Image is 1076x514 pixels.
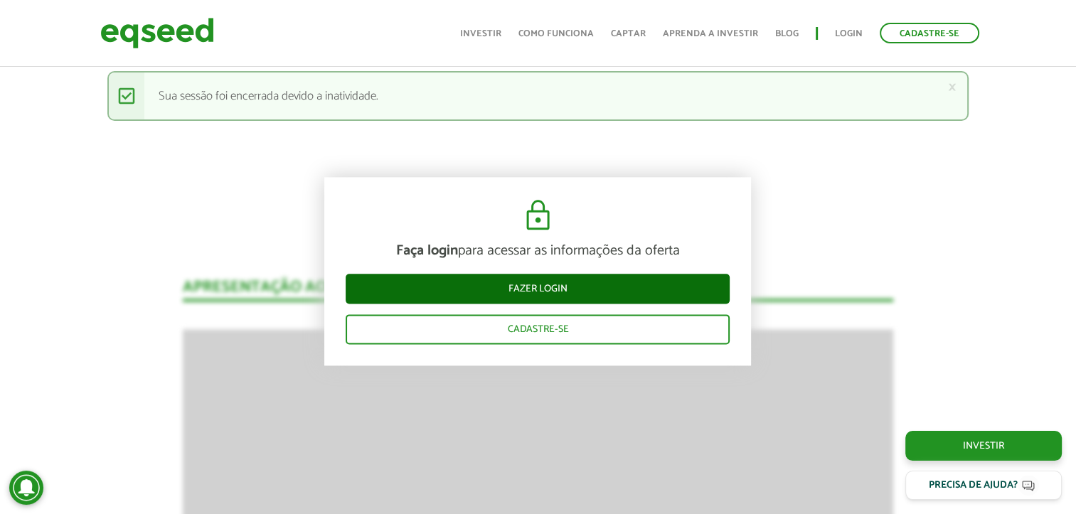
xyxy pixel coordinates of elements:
[346,274,730,304] a: Fazer login
[100,14,214,52] img: EqSeed
[518,29,594,38] a: Como funciona
[521,199,555,233] img: cadeado.svg
[460,29,501,38] a: Investir
[346,243,730,260] p: para acessar as informações da oferta
[948,80,957,95] a: ×
[663,29,758,38] a: Aprenda a investir
[905,431,1062,461] a: Investir
[775,29,799,38] a: Blog
[346,315,730,345] a: Cadastre-se
[396,240,458,263] strong: Faça login
[880,23,979,43] a: Cadastre-se
[107,71,968,121] div: Sua sessão foi encerrada devido a inatividade.
[835,29,863,38] a: Login
[611,29,646,38] a: Captar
